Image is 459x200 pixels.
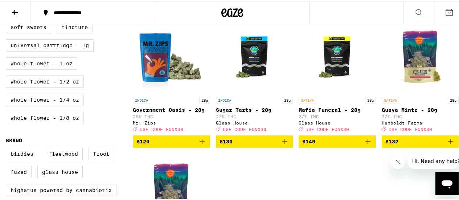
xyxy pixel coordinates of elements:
[133,113,210,118] p: 25% THC
[218,20,291,92] img: Glass House - Sugar Tarts - 28g
[57,20,93,32] label: Tincture
[306,126,349,131] span: USE CODE EQNX30
[385,138,398,143] span: $132
[282,96,293,102] p: 28g
[136,138,149,143] span: $120
[299,20,376,134] a: Open page for Mafia Funeral - 28g from Glass House
[408,152,459,168] iframe: Message from company
[140,126,183,131] span: USE CODE EQNX30
[389,126,432,131] span: USE CODE EQNX30
[133,134,210,147] button: Add to bag
[133,20,210,134] a: Open page for Government Oasis - 28g from Mr. Zips
[223,126,266,131] span: USE CODE EQNX30
[6,93,84,105] label: Whole Flower - 1/4 oz
[216,119,293,124] div: Glass House
[37,165,83,177] label: Glass House
[216,134,293,147] button: Add to bag
[6,111,84,123] label: Whole Flower - 1/8 oz
[299,119,376,124] div: Glass House
[299,113,376,118] p: 27% THC
[133,20,210,92] img: Mr. Zips - Government Oasis - 28g
[435,171,459,194] iframe: Button to launch messaging window
[302,138,315,143] span: $149
[384,20,456,92] img: Humboldt Farms - Guava Mintz - 28g
[133,106,210,112] p: Government Oasis - 28g
[89,147,114,159] label: Froot
[6,74,84,87] label: Whole Flower - 1/2 oz
[382,106,459,112] p: Guava Mintz - 28g
[216,20,293,134] a: Open page for Sugar Tarts - 28g from Glass House
[216,113,293,118] p: 27% THC
[448,96,459,102] p: 28g
[382,113,459,118] p: 27% THC
[390,154,405,168] iframe: Close message
[301,20,373,92] img: Glass House - Mafia Funeral - 28g
[220,138,233,143] span: $130
[199,96,210,102] p: 28g
[6,20,51,32] label: Soft Sweets
[382,20,459,134] a: Open page for Guava Mintz - 28g from Humboldt Farms
[6,38,94,50] label: Universal Cartridge - 1g
[299,134,376,147] button: Add to bag
[6,147,38,159] label: Birdies
[216,96,233,102] p: INDICA
[382,134,459,147] button: Add to bag
[4,5,52,11] span: Hi. Need any help?
[6,56,77,69] label: Whole Flower - 1 oz
[365,96,376,102] p: 28g
[6,165,32,177] label: Fuzed
[6,136,22,142] legend: Brand
[6,183,116,195] label: Highatus Powered by Cannabiotix
[216,106,293,112] p: Sugar Tarts - 28g
[299,106,376,112] p: Mafia Funeral - 28g
[382,119,459,124] div: Humboldt Farms
[44,147,83,159] label: Fleetwood
[133,96,150,102] p: INDICA
[299,96,316,102] p: SATIVA
[382,96,399,102] p: SATIVA
[133,119,210,124] div: Mr. Zips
